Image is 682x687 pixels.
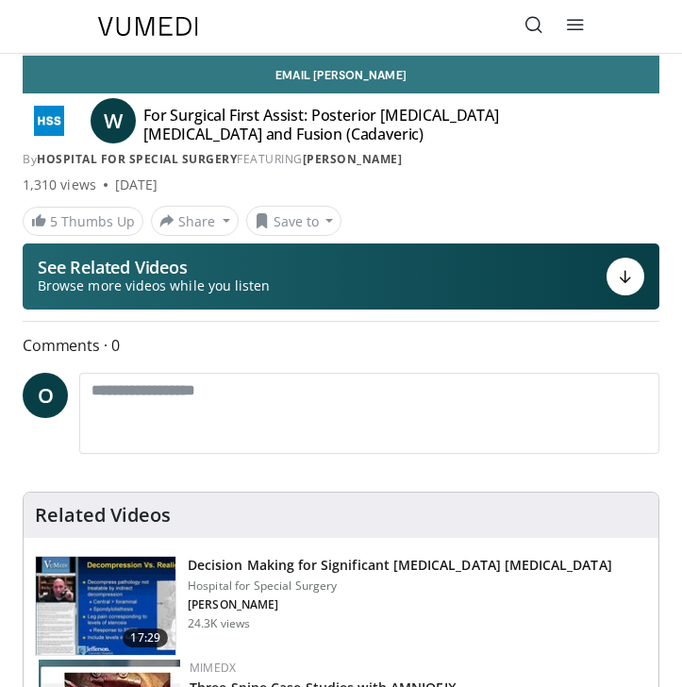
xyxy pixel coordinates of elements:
span: 17:29 [123,628,168,647]
a: O [23,373,68,418]
h4: Related Videos [35,504,171,527]
button: See Related Videos Browse more videos while you listen [23,243,659,310]
img: Hospital for Special Surgery [23,106,75,136]
a: MIMEDX [190,660,236,676]
a: Email [PERSON_NAME] [23,56,659,93]
p: 24.3K views [188,616,250,631]
p: Hospital for Special Surgery [188,578,612,594]
button: Share [151,206,239,236]
button: Save to [246,206,342,236]
div: By FEATURING [23,151,659,168]
img: VuMedi Logo [98,17,198,36]
a: Hospital for Special Surgery [37,151,237,167]
p: [PERSON_NAME] [188,597,612,612]
h3: Decision Making for Significant [MEDICAL_DATA] [MEDICAL_DATA] [188,556,612,575]
a: [PERSON_NAME] [303,151,403,167]
div: [DATE] [115,176,158,194]
img: 316497_0000_1.png.150x105_q85_crop-smart_upscale.jpg [36,557,175,655]
span: Comments 0 [23,333,659,358]
h4: For Surgical First Assist: Posterior [MEDICAL_DATA] [MEDICAL_DATA] and Fusion (Cadaveric) [143,106,594,143]
span: 1,310 views [23,176,96,194]
span: Browse more videos while you listen [38,276,270,295]
a: 5 Thumbs Up [23,207,143,236]
p: See Related Videos [38,258,270,276]
a: W [91,98,136,143]
a: 17:29 Decision Making for Significant [MEDICAL_DATA] [MEDICAL_DATA] Hospital for Special Surgery ... [35,556,647,656]
span: 5 [50,212,58,230]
